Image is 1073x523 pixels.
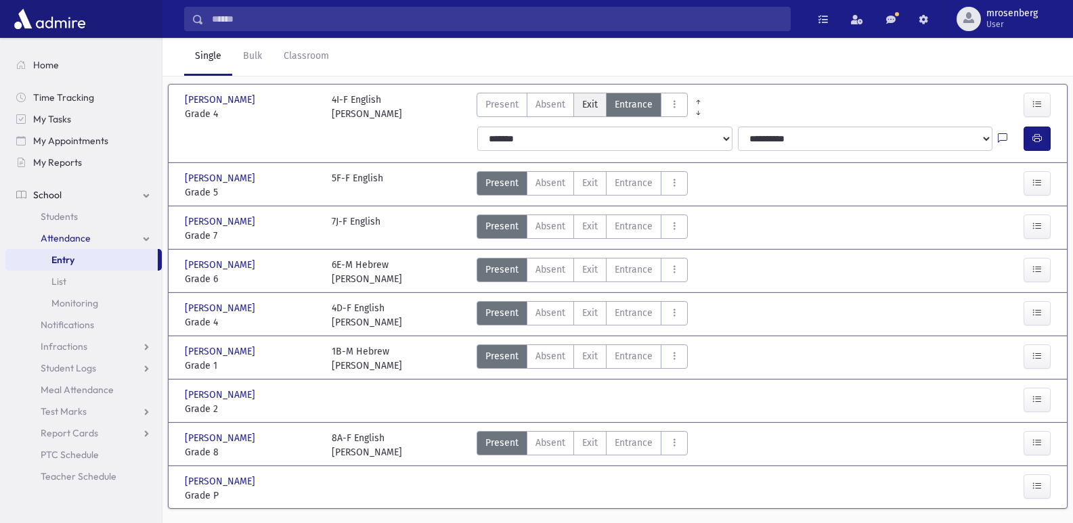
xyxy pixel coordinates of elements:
a: Infractions [5,336,162,357]
a: Bulk [232,38,273,76]
div: 8A-F English [PERSON_NAME] [332,431,402,459]
span: My Appointments [33,135,108,147]
span: Exit [582,219,598,233]
span: Test Marks [41,405,87,417]
span: [PERSON_NAME] [185,388,258,402]
a: Meal Attendance [5,379,162,401]
span: PTC Schedule [41,449,99,461]
span: mrosenberg [986,8,1038,19]
span: Present [485,219,519,233]
a: Time Tracking [5,87,162,108]
span: [PERSON_NAME] [185,431,258,445]
a: My Appointments [5,130,162,152]
div: 4D-F English [PERSON_NAME] [332,301,402,329]
span: Exit [582,97,598,112]
a: My Tasks [5,108,162,130]
span: Grade 4 [185,107,318,121]
span: Present [485,97,519,112]
span: Notifications [41,319,94,331]
span: Present [485,306,519,320]
a: PTC Schedule [5,444,162,465]
input: Search [204,7,790,31]
a: Attendance [5,227,162,249]
span: Exit [582,436,598,450]
span: Attendance [41,232,91,244]
span: Absent [535,97,565,112]
span: Students [41,210,78,223]
div: 6E-M Hebrew [PERSON_NAME] [332,258,402,286]
span: [PERSON_NAME] [185,301,258,315]
span: Exit [582,176,598,190]
span: Present [485,436,519,450]
a: Test Marks [5,401,162,422]
span: Grade 8 [185,445,318,459]
span: Entrance [615,436,653,450]
div: AttTypes [477,431,688,459]
span: Home [33,59,59,71]
span: Entry [51,254,74,266]
span: Exit [582,349,598,363]
a: Home [5,54,162,76]
span: [PERSON_NAME] [185,93,258,107]
span: Absent [535,176,565,190]
a: Student Logs [5,357,162,379]
a: Single [184,38,232,76]
div: AttTypes [477,214,688,243]
span: List [51,275,66,288]
span: [PERSON_NAME] [185,171,258,185]
span: User [986,19,1038,30]
span: Present [485,263,519,277]
span: Entrance [615,176,653,190]
span: Grade 5 [185,185,318,200]
span: Entrance [615,306,653,320]
a: Entry [5,249,158,271]
span: Absent [535,349,565,363]
a: Notifications [5,314,162,336]
span: Entrance [615,97,653,112]
span: [PERSON_NAME] [185,474,258,488]
span: Absent [535,436,565,450]
span: Grade 6 [185,272,318,286]
div: AttTypes [477,258,688,286]
span: Grade 2 [185,402,318,416]
div: AttTypes [477,301,688,329]
div: 7J-F English [332,214,380,243]
span: Grade 1 [185,359,318,373]
div: AttTypes [477,344,688,373]
span: Absent [535,219,565,233]
span: Grade 4 [185,315,318,329]
a: Teacher Schedule [5,465,162,487]
div: AttTypes [477,93,688,121]
span: School [33,189,62,201]
div: 4I-F English [PERSON_NAME] [332,93,402,121]
div: 1B-M Hebrew [PERSON_NAME] [332,344,402,373]
span: My Reports [33,156,82,168]
span: Report Cards [41,427,98,439]
span: Exit [582,306,598,320]
span: Entrance [615,219,653,233]
span: Time Tracking [33,91,94,104]
a: Monitoring [5,292,162,314]
span: Teacher Schedule [41,470,116,482]
span: Absent [535,263,565,277]
span: Infractions [41,340,87,353]
span: My Tasks [33,113,71,125]
span: Grade P [185,488,318,503]
a: My Reports [5,152,162,173]
img: AdmirePro [11,5,89,32]
div: AttTypes [477,171,688,200]
a: Report Cards [5,422,162,444]
span: Grade 7 [185,229,318,243]
span: [PERSON_NAME] [185,214,258,229]
span: [PERSON_NAME] [185,344,258,359]
span: Present [485,349,519,363]
span: Present [485,176,519,190]
span: Student Logs [41,362,96,374]
span: Exit [582,263,598,277]
a: List [5,271,162,292]
a: Students [5,206,162,227]
span: Entrance [615,263,653,277]
span: Monitoring [51,297,98,309]
span: Meal Attendance [41,384,114,396]
div: 5F-F English [332,171,383,200]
